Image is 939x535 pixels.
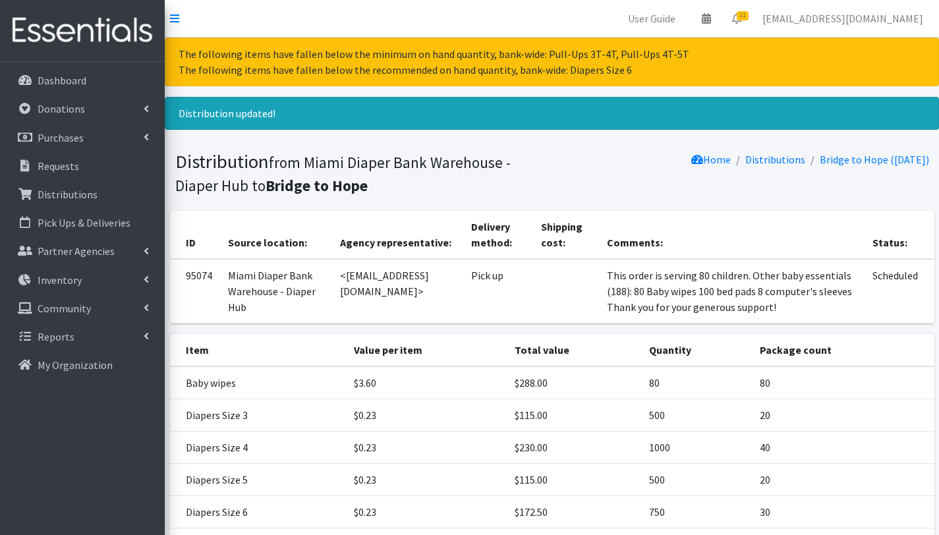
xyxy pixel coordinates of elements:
a: Donations [5,96,159,122]
p: Donations [38,102,85,115]
td: <[EMAIL_ADDRESS][DOMAIN_NAME]> [332,259,464,324]
td: 80 [641,366,752,399]
td: $0.23 [346,399,507,432]
p: Community [38,302,91,315]
td: $172.50 [507,496,641,528]
th: Delivery method: [463,211,533,259]
a: Home [691,153,731,166]
a: Purchases [5,125,159,151]
a: Requests [5,153,159,179]
a: Inventory [5,267,159,293]
td: $115.00 [507,399,641,432]
p: My Organization [38,358,113,372]
td: 500 [641,399,752,432]
td: 30 [752,496,934,528]
p: Reports [38,330,74,343]
td: 95074 [170,259,220,324]
td: 750 [641,496,752,528]
td: Scheduled [865,259,934,324]
td: 20 [752,399,934,432]
a: Bridge to Hope ([DATE]) [820,153,929,166]
th: Package count [752,334,934,366]
span: 11 [737,11,749,20]
a: [EMAIL_ADDRESS][DOMAIN_NAME] [752,5,934,32]
td: 20 [752,464,934,496]
p: Partner Agencies [38,244,115,258]
td: $3.60 [346,366,507,399]
h1: Distribution [175,150,548,196]
img: HumanEssentials [5,9,159,53]
div: Distribution updated! [165,97,939,130]
a: Community [5,295,159,322]
a: User Guide [617,5,686,32]
a: 11 [722,5,752,32]
td: $0.23 [346,464,507,496]
td: 40 [752,432,934,464]
td: $288.00 [507,366,641,399]
td: 80 [752,366,934,399]
td: Diapers Size 3 [170,399,346,432]
p: Pick Ups & Deliveries [38,216,130,229]
td: 500 [641,464,752,496]
td: $115.00 [507,464,641,496]
th: Total value [507,334,641,366]
p: Requests [38,159,79,173]
th: Status: [865,211,934,259]
div: The following items have fallen below the minimum on hand quantity, bank-wide: Pull-Ups 3T-4T, Pu... [165,38,939,86]
a: Pick Ups & Deliveries [5,210,159,236]
th: Agency representative: [332,211,464,259]
p: Purchases [38,131,84,144]
th: ID [170,211,220,259]
td: Diapers Size 6 [170,496,346,528]
td: This order is serving 80 children. Other baby essentials (188): 80 Baby wipes 100 bed pads 8 comp... [599,259,865,324]
a: Reports [5,324,159,350]
p: Dashboard [38,74,86,87]
p: Inventory [38,273,82,287]
a: Dashboard [5,67,159,94]
b: Bridge to Hope [266,176,368,195]
td: Diapers Size 4 [170,432,346,464]
td: $0.23 [346,496,507,528]
td: $0.23 [346,432,507,464]
small: from Miami Diaper Bank Warehouse - Diaper Hub to [175,153,511,195]
td: Diapers Size 5 [170,464,346,496]
td: $230.00 [507,432,641,464]
th: Item [170,334,346,366]
p: Distributions [38,188,98,201]
td: Miami Diaper Bank Warehouse - Diaper Hub [220,259,332,324]
td: Baby wipes [170,366,346,399]
th: Value per item [346,334,507,366]
th: Source location: [220,211,332,259]
th: Quantity [641,334,752,366]
th: Comments: [599,211,865,259]
th: Shipping cost: [533,211,599,259]
a: Distributions [5,181,159,208]
td: Pick up [463,259,533,324]
a: Partner Agencies [5,238,159,264]
td: 1000 [641,432,752,464]
a: My Organization [5,352,159,378]
a: Distributions [745,153,805,166]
